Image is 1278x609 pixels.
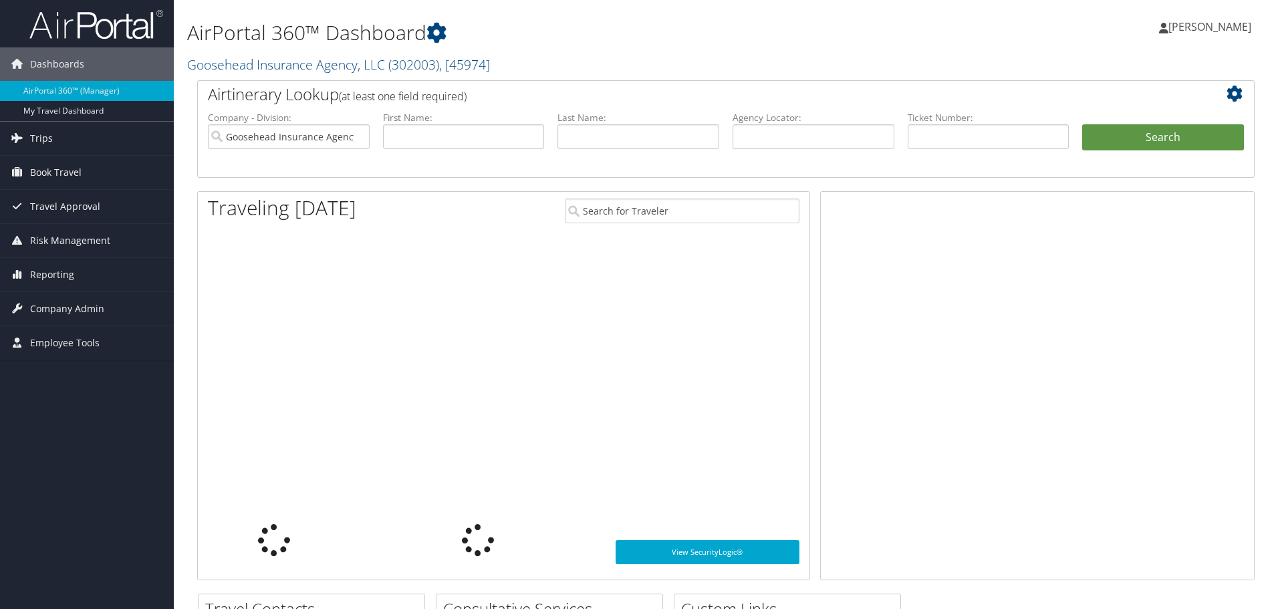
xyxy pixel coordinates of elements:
span: Employee Tools [30,326,100,360]
label: Last Name: [557,111,719,124]
h1: AirPortal 360™ Dashboard [187,19,906,47]
span: [PERSON_NAME] [1168,19,1251,34]
h2: Airtinerary Lookup [208,83,1156,106]
span: (at least one field required) [339,89,467,104]
label: Ticket Number: [908,111,1069,124]
a: [PERSON_NAME] [1159,7,1265,47]
span: Trips [30,122,53,155]
span: Book Travel [30,156,82,189]
label: Agency Locator: [733,111,894,124]
a: Goosehead Insurance Agency, LLC [187,55,490,74]
span: , [ 45974 ] [439,55,490,74]
span: Dashboards [30,47,84,81]
span: Travel Approval [30,190,100,223]
span: Risk Management [30,224,110,257]
a: View SecurityLogic® [616,540,799,564]
span: Reporting [30,258,74,291]
img: airportal-logo.png [29,9,163,40]
span: ( 302003 ) [388,55,439,74]
label: Company - Division: [208,111,370,124]
span: Company Admin [30,292,104,326]
label: First Name: [383,111,545,124]
input: Search for Traveler [565,199,799,223]
button: Search [1082,124,1244,151]
h1: Traveling [DATE] [208,194,356,222]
